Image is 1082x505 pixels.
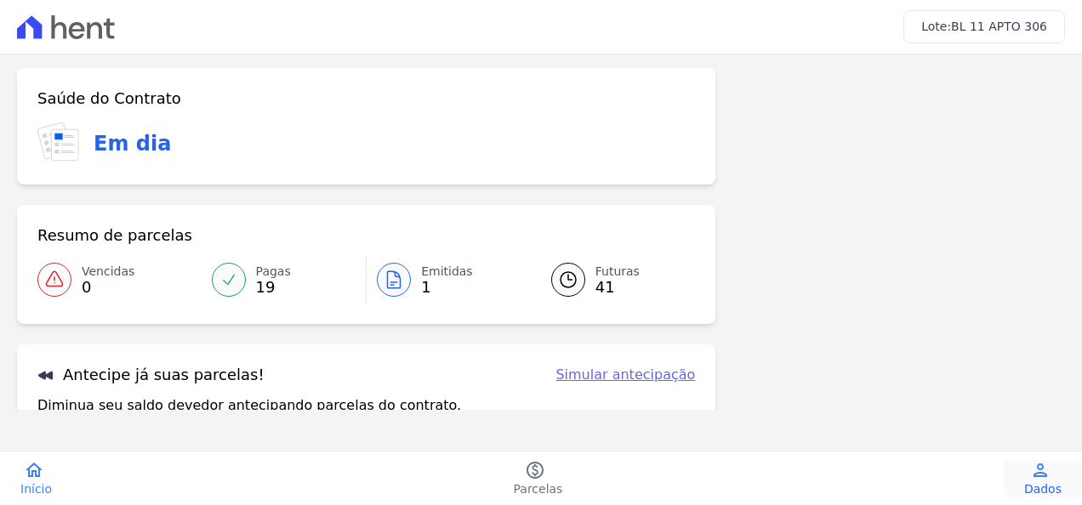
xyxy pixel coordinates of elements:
a: personDados [1004,460,1082,497]
a: Emitidas 1 [367,256,531,304]
span: Emitidas [421,263,473,281]
span: Parcelas [514,480,563,497]
span: 19 [256,281,291,294]
a: Vencidas 0 [37,256,202,304]
span: Dados [1024,480,1062,497]
a: Simular antecipação [555,365,695,385]
span: 0 [82,281,134,294]
p: Diminua seu saldo devedor antecipando parcelas do contrato. [37,395,461,416]
a: Futuras 41 [531,256,696,304]
span: BL 11 APTO 306 [951,20,1047,33]
span: 41 [595,281,640,294]
i: home [24,460,44,480]
h3: Em dia [94,128,171,159]
span: Futuras [595,263,640,281]
span: Vencidas [82,263,134,281]
h3: Saúde do Contrato [37,88,181,109]
i: person [1030,460,1051,480]
h3: Resumo de parcelas [37,225,192,246]
h3: Lote: [921,18,1047,36]
span: Pagas [256,263,291,281]
h3: Antecipe já suas parcelas! [37,365,265,385]
i: paid [525,460,545,480]
a: paidParcelas [493,460,584,497]
a: Pagas 19 [202,256,367,304]
span: 1 [421,281,473,294]
span: Início [20,480,52,497]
